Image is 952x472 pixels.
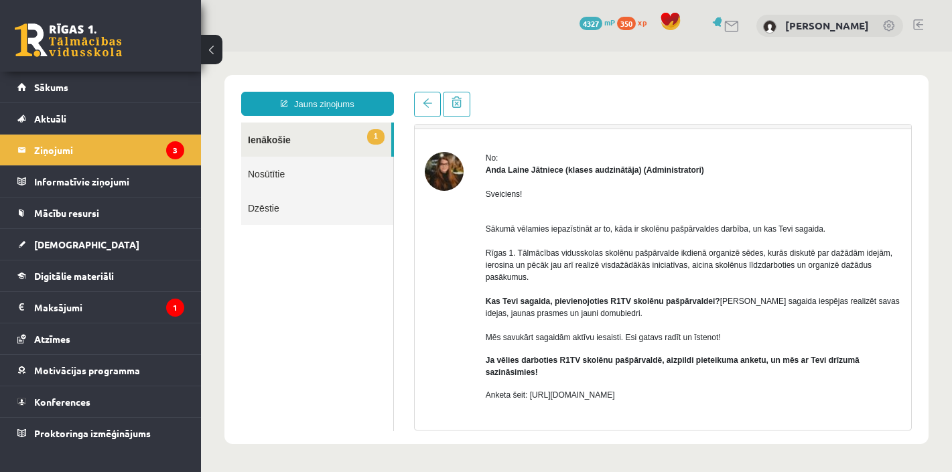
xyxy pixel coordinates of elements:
span: Proktoringa izmēģinājums [34,427,151,439]
span: Atzīmes [34,333,70,345]
span: Konferences [34,396,90,408]
span: 1 [166,78,184,93]
span: 4327 [580,17,602,30]
a: Proktoringa izmēģinājums [17,418,184,449]
span: 350 [617,17,636,30]
span: Mācību resursi [34,207,99,219]
a: 4327 mP [580,17,615,27]
a: Konferences [17,386,184,417]
a: [PERSON_NAME] [785,19,869,32]
p: Sākumā vēlamies iepazīstināt ar to, kāda ir skolēnu pašpārvaldes darbība, un kas Tevi sagaida. Rī... [285,159,700,292]
a: Ziņojumi3 [17,135,184,165]
span: Motivācijas programma [34,364,140,376]
a: Jauns ziņojums [40,40,193,64]
a: Rīgas 1. Tālmācības vidusskola [15,23,122,57]
img: Artis Sūniņš [763,20,776,33]
a: Informatīvie ziņojumi [17,166,184,197]
a: [DEMOGRAPHIC_DATA] [17,229,184,260]
a: Motivācijas programma [17,355,184,386]
p: Sveiciens! [285,137,700,149]
span: mP [604,17,615,27]
b: Ja vēlies darboties R1TV skolēnu pašpārvaldē, aizpildi pieteikuma anketu, un mēs ar Tevi drīzumā ... [285,304,659,325]
a: Dzēstie [40,139,192,173]
span: xp [638,17,647,27]
a: Atzīmes [17,323,184,354]
a: 350 xp [617,17,653,27]
div: No: [285,100,700,112]
a: Aktuāli [17,103,184,134]
strong: Kas Tevi sagaida, pievienojoties R1TV skolēnu pašpārvaldei? [285,245,519,254]
a: Digitālie materiāli [17,260,184,291]
strong: Anda Laine Jātniece (klases audzinātāja) (Administratori) [285,114,503,123]
span: Digitālie materiāli [34,270,114,282]
a: Mācību resursi [17,198,184,228]
img: Anda Laine Jātniece (klases audzinātāja) [224,100,263,139]
span: [DEMOGRAPHIC_DATA] [34,238,139,250]
span: Aktuāli [34,112,66,125]
p: Anketa šeit: [URL][DOMAIN_NAME] [285,337,700,349]
legend: Maksājumi [34,292,184,323]
legend: Ziņojumi [34,135,184,165]
a: Nosūtītie [40,105,192,139]
i: 3 [166,141,184,159]
a: Sākums [17,72,184,102]
i: 1 [166,299,184,317]
a: 1Ienākošie [40,71,190,105]
span: Sākums [34,81,68,93]
legend: Informatīvie ziņojumi [34,166,184,197]
a: Maksājumi1 [17,292,184,323]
